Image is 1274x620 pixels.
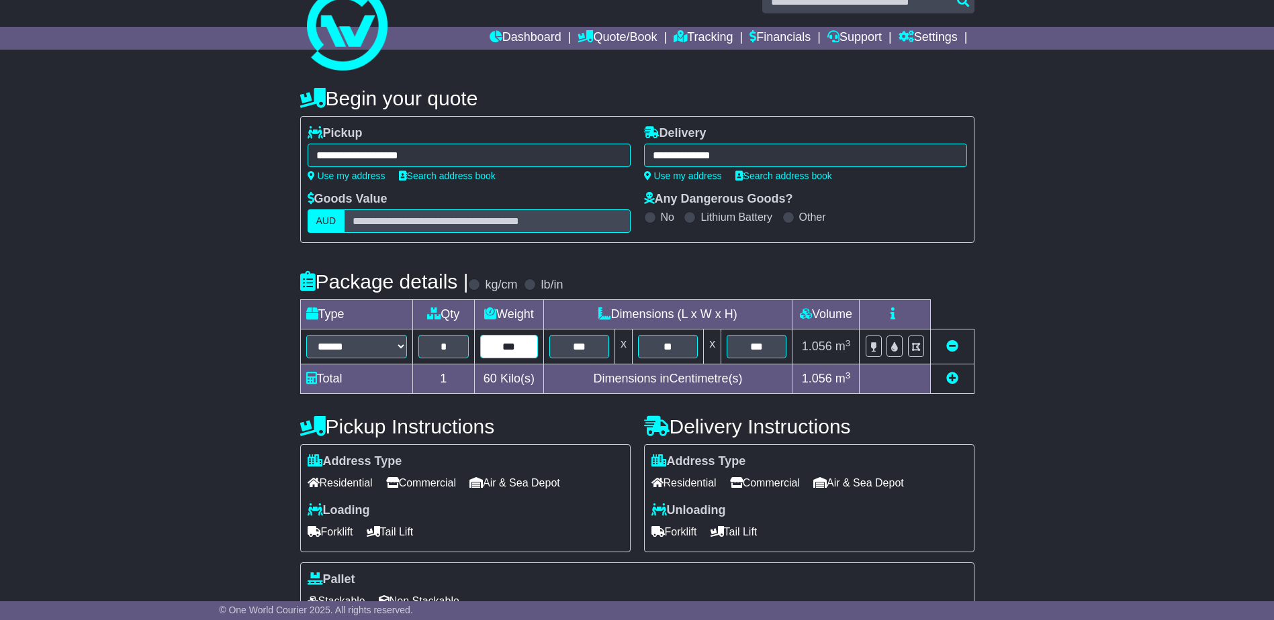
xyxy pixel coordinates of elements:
[300,415,631,437] h4: Pickup Instructions
[946,340,958,353] a: Remove this item
[543,364,792,394] td: Dimensions in Centimetre(s)
[792,300,860,329] td: Volume
[469,472,560,493] span: Air & Sea Depot
[308,572,355,587] label: Pallet
[308,170,385,181] a: Use my address
[484,372,497,385] span: 60
[711,521,758,542] span: Tail Lift
[475,364,544,394] td: Kilo(s)
[412,300,475,329] td: Qty
[835,372,851,385] span: m
[543,300,792,329] td: Dimensions (L x W x H)
[644,415,974,437] h4: Delivery Instructions
[300,300,412,329] td: Type
[899,27,958,50] a: Settings
[475,300,544,329] td: Weight
[541,278,563,293] label: lb/in
[661,211,674,223] label: No
[735,170,832,181] a: Search address book
[300,364,412,394] td: Total
[749,27,811,50] a: Financials
[674,27,733,50] a: Tracking
[399,170,496,181] a: Search address book
[219,605,413,615] span: © One World Courier 2025. All rights reserved.
[308,454,402,469] label: Address Type
[700,211,772,223] label: Lithium Battery
[308,590,365,611] span: Stackable
[490,27,561,50] a: Dashboard
[386,472,456,493] span: Commercial
[578,27,657,50] a: Quote/Book
[946,372,958,385] a: Add new item
[704,329,721,364] td: x
[799,211,826,223] label: Other
[308,503,370,518] label: Loading
[308,126,363,141] label: Pickup
[651,454,746,469] label: Address Type
[379,590,459,611] span: Non Stackable
[846,338,851,348] sup: 3
[644,170,722,181] a: Use my address
[813,472,904,493] span: Air & Sea Depot
[802,372,832,385] span: 1.056
[308,472,373,493] span: Residential
[651,503,726,518] label: Unloading
[651,521,697,542] span: Forklift
[730,472,800,493] span: Commercial
[827,27,882,50] a: Support
[802,340,832,353] span: 1.056
[644,192,793,207] label: Any Dangerous Goods?
[644,126,707,141] label: Delivery
[485,278,517,293] label: kg/cm
[300,270,469,293] h4: Package details |
[846,370,851,380] sup: 3
[308,521,353,542] span: Forklift
[412,364,475,394] td: 1
[615,329,632,364] td: x
[308,209,345,233] label: AUD
[835,340,851,353] span: m
[367,521,414,542] span: Tail Lift
[300,87,974,109] h4: Begin your quote
[651,472,717,493] span: Residential
[308,192,388,207] label: Goods Value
